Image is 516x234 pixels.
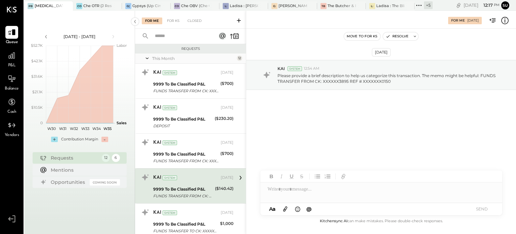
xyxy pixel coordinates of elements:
[501,1,509,9] button: su
[174,3,180,9] div: CO
[153,139,161,146] div: KAI
[153,123,213,129] div: DEPOSIT
[31,43,43,48] text: $52.7K
[138,46,243,51] div: Requests
[32,90,43,94] text: $21.1K
[221,175,233,180] div: [DATE]
[51,137,58,142] div: +
[6,39,18,45] span: Queue
[164,18,183,24] div: For KS
[220,80,233,87] div: ($700)
[163,210,177,215] div: System
[277,66,285,71] span: KAI
[369,3,375,9] div: L:
[112,154,120,162] div: 6
[103,126,112,131] text: W35
[0,72,23,92] a: Balance
[267,205,278,213] button: Aa
[90,179,120,186] div: Coming Soon
[220,150,233,157] div: ($700)
[51,167,117,173] div: Mentions
[278,3,307,9] div: [PERSON_NAME]'s : [PERSON_NAME]'s
[152,56,235,61] div: This Month
[153,174,161,181] div: KAI
[163,175,177,180] div: System
[0,49,23,69] a: P&L
[7,109,16,115] span: Cash
[40,121,43,125] text: 0
[153,193,213,199] div: FUNDS TRANSFER FROM CK: XXXXXX3895 REF # XXXXXXX0150
[339,172,348,181] button: Add URL
[372,48,391,57] div: [DATE]
[479,2,493,8] span: 12 : 17
[304,205,314,213] button: @
[81,126,89,131] text: W33
[215,115,233,122] div: ($230.20)
[35,3,63,9] div: [MEDICAL_DATA] (JSI LLC) - Ignite
[181,3,209,9] div: Che OBV (Che OBV LLC) - Ignite
[125,3,131,9] div: G(
[494,3,500,7] span: pm
[0,96,23,115] a: Cash
[304,66,319,71] span: 12:54 AM
[59,126,67,131] text: W31
[153,151,218,158] div: 9999 To Be Classified P&L
[184,18,205,24] div: Closed
[272,206,275,212] span: a
[5,86,19,92] span: Balance
[132,3,161,9] div: Gypsys (Up Cincinnati LLC) - Ignite
[153,209,161,216] div: KAI
[323,172,332,181] button: Ordered List
[142,18,162,24] div: For Me
[267,172,276,181] button: Bold
[153,116,213,123] div: 9999 To Be Classified P&L
[47,126,56,131] text: W30
[153,158,218,164] div: FUNDS TRANSFER FROM CK: XXXXXX7993 REF # XXXXXXX4019
[221,140,233,145] div: [DATE]
[230,3,258,9] div: Ladisa : [PERSON_NAME] in the Alley
[376,3,404,9] div: Ladisa : The Blind Pig
[287,172,296,181] button: Underline
[117,121,127,125] text: Sales
[306,206,312,212] span: @
[31,74,43,79] text: $31.6K
[0,119,23,138] a: Vendors
[61,137,98,142] div: Contribution Margin
[163,70,177,75] div: System
[51,34,108,39] div: [DATE] - [DATE]
[383,32,411,40] button: Resolve
[320,3,327,9] div: TB
[288,66,302,71] div: System
[271,3,277,9] div: G:
[70,126,78,131] text: W32
[153,186,213,193] div: 9999 To Be Classified P&L
[223,3,229,9] div: L:
[0,26,23,45] a: Queue
[237,56,242,61] div: 12
[5,132,19,138] span: Vendors
[277,172,286,181] button: Italic
[117,43,127,48] text: Labor
[31,105,43,110] text: $10.5K
[344,32,380,40] button: Move to for ks
[76,3,82,9] div: CO
[153,81,218,88] div: 9999 To Be Classified P&L
[51,179,86,186] div: Opportunities
[153,104,161,111] div: KAI
[153,221,218,228] div: 9999 To Be Classified P&L
[31,59,43,63] text: $42.1K
[277,73,499,84] p: Please provide a brief description to help us categorize this transaction. The memo might be help...
[83,3,112,9] div: Che OTR (J Restaurant LLC) - Ignite
[163,105,177,110] div: System
[28,3,34,9] div: PB
[469,204,496,213] button: SEND
[153,88,218,94] div: FUNDS TRANSFER FROM CK: XXXXXX7993 REF # XXXXXXX3414
[220,220,233,227] div: $1,000
[455,2,462,9] div: copy link
[102,154,110,162] div: 12
[101,137,108,142] div: -
[451,18,465,23] div: For Me
[328,3,356,9] div: The Butcher & Barrel (L Argento LLC) - [GEOGRAPHIC_DATA]
[221,70,233,75] div: [DATE]
[424,1,433,9] div: + 5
